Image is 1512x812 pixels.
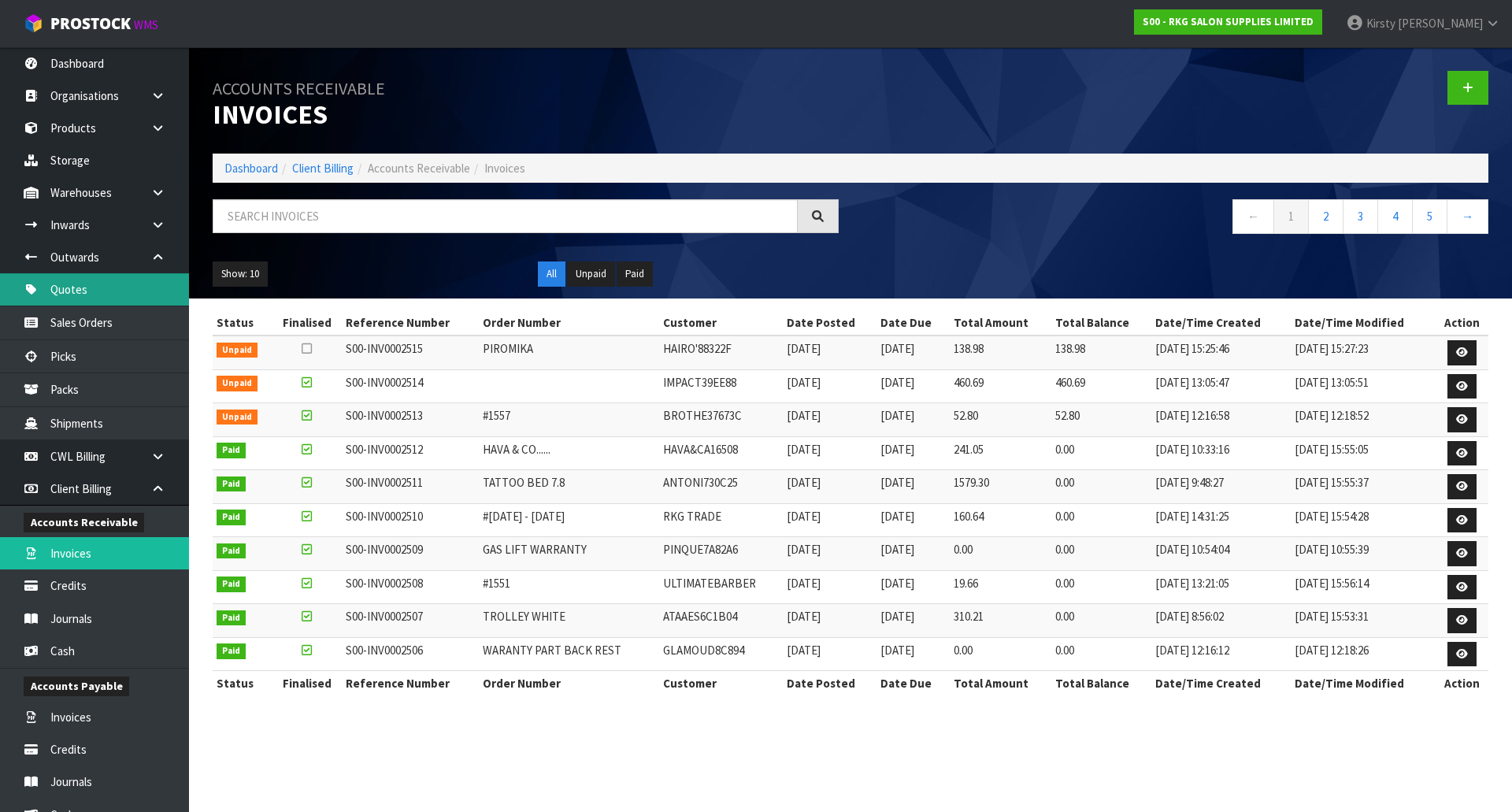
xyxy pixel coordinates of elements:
td: S00-INV0002508 [342,570,479,604]
td: RKG TRADE [659,503,783,537]
td: [DATE] [876,570,949,604]
span: Invoices [484,161,525,176]
td: 0.00 [1051,570,1152,604]
span: Paid [217,610,246,626]
td: [DATE] [876,503,949,537]
span: ProStock [50,13,131,34]
span: Paid [217,476,246,492]
td: [DATE] [876,436,949,470]
td: [DATE] 14:31:25 [1151,503,1291,537]
td: [DATE] 15:27:23 [1291,336,1435,369]
td: 160.64 [950,503,1051,537]
td: 0.00 [950,537,1051,571]
td: [DATE] [876,403,949,437]
td: [DATE] 15:55:05 [1291,436,1435,470]
td: [DATE] 12:18:52 [1291,403,1435,437]
td: [DATE] [876,369,949,403]
span: Paid [217,643,246,659]
td: 0.00 [1051,604,1152,638]
td: [DATE] 15:54:28 [1291,503,1435,537]
span: Paid [217,577,246,592]
td: [DATE] 12:18:26 [1291,637,1435,671]
a: 2 [1308,199,1343,233]
th: Date Due [876,310,949,336]
td: [DATE] [876,537,949,571]
td: S00-INV0002510 [342,503,479,537]
td: 241.05 [950,436,1051,470]
td: ULTIMATEBARBER [659,570,783,604]
strong: S00 - RKG SALON SUPPLIES LIMITED [1143,15,1314,28]
th: Reference Number [342,671,479,696]
td: [DATE] [783,503,876,537]
td: S00-INV0002513 [342,403,479,437]
td: HAVA&CA16508 [659,436,783,470]
input: Search invoices [213,199,798,233]
td: [DATE] [876,604,949,638]
td: S00-INV0002514 [342,369,479,403]
td: WARANTY PART BACK REST [479,637,659,671]
td: [DATE] 12:16:58 [1151,403,1291,437]
span: Unpaid [217,343,258,358]
button: Show: 10 [213,261,268,287]
a: Dashboard [224,161,278,176]
td: [DATE] 15:55:37 [1291,470,1435,504]
td: ANTONI730C25 [659,470,783,504]
td: 1579.30 [950,470,1051,504]
span: [PERSON_NAME] [1398,16,1483,31]
a: Client Billing [292,161,354,176]
td: 19.66 [950,570,1051,604]
th: Date/Time Modified [1291,671,1435,696]
td: 138.98 [1051,336,1152,369]
th: Status [213,671,272,696]
td: HAVA & CO...... [479,436,659,470]
th: Order Number [479,671,659,696]
th: Date/Time Created [1151,671,1291,696]
td: 0.00 [1051,637,1152,671]
td: 52.80 [1051,403,1152,437]
th: Order Number [479,310,659,336]
td: 460.69 [950,369,1051,403]
td: 0.00 [1051,470,1152,504]
span: Accounts Receivable [368,161,470,176]
td: [DATE] [783,604,876,638]
th: Total Balance [1051,310,1152,336]
th: Date Posted [783,671,876,696]
td: TROLLEY WHITE [479,604,659,638]
td: 310.21 [950,604,1051,638]
span: Paid [217,510,246,525]
td: [DATE] [876,470,949,504]
td: [DATE] 15:53:31 [1291,604,1435,638]
th: Status [213,310,272,336]
td: [DATE] 13:05:51 [1291,369,1435,403]
button: All [538,261,565,287]
th: Date/Time Modified [1291,310,1435,336]
td: 0.00 [1051,436,1152,470]
th: Finalised [272,671,342,696]
td: [DATE] 12:16:12 [1151,637,1291,671]
td: 138.98 [950,336,1051,369]
button: Paid [617,261,653,287]
th: Total Amount [950,671,1051,696]
small: WMS [134,17,158,32]
td: GLAMOUD8C894 [659,637,783,671]
td: [DATE] [783,369,876,403]
a: → [1447,199,1488,233]
td: [DATE] [783,403,876,437]
button: Unpaid [567,261,615,287]
td: S00-INV0002506 [342,637,479,671]
a: S00 - RKG SALON SUPPLIES LIMITED [1134,9,1322,35]
th: Finalised [272,310,342,336]
td: [DATE] [783,570,876,604]
td: [DATE] 10:54:04 [1151,537,1291,571]
td: [DATE] [783,436,876,470]
td: GAS LIFT WARRANTY [479,537,659,571]
td: [DATE] 10:55:39 [1291,537,1435,571]
th: Total Balance [1051,671,1152,696]
small: Accounts Receivable [213,77,385,99]
th: Date Due [876,671,949,696]
td: BROTHE37673C [659,403,783,437]
td: HAIRO'88322F [659,336,783,369]
a: 4 [1377,199,1413,233]
td: 0.00 [950,637,1051,671]
a: 3 [1343,199,1378,233]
